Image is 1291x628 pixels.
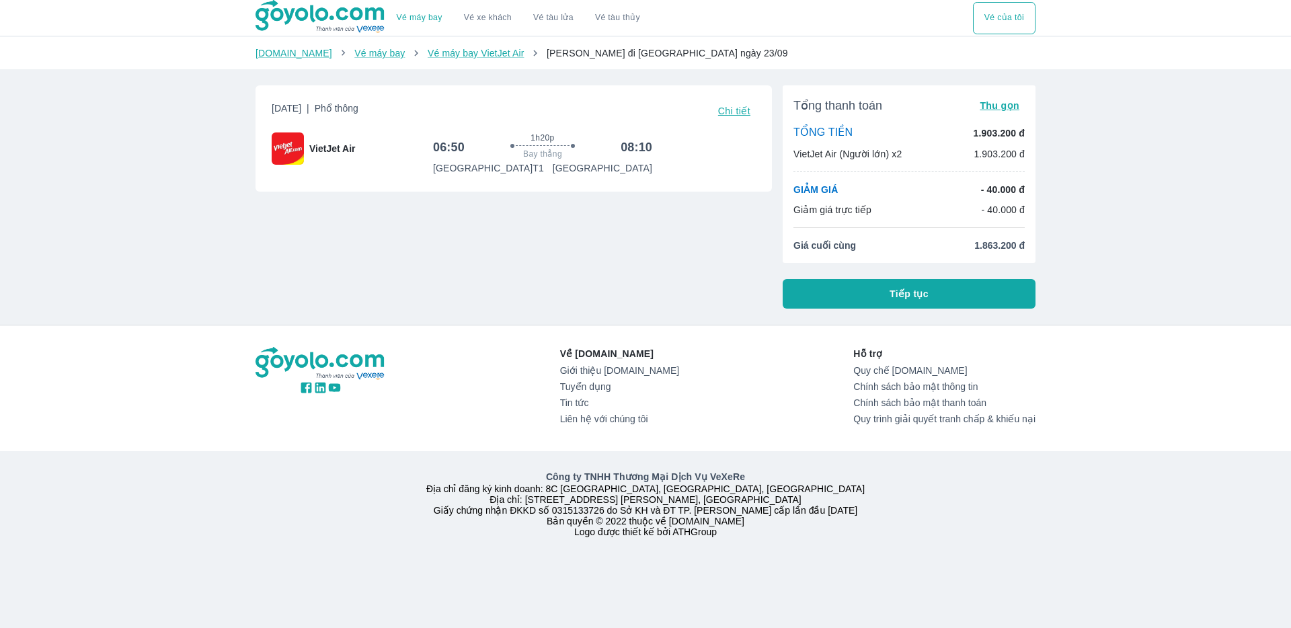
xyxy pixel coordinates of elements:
div: choose transportation mode [973,2,1035,34]
a: Vé máy bay VietJet Air [428,48,524,58]
p: Về [DOMAIN_NAME] [560,347,679,360]
a: Vé xe khách [464,13,512,23]
span: | [307,103,309,114]
button: Vé tàu thủy [584,2,651,34]
span: Giá cuối cùng [793,239,856,252]
a: Giới thiệu [DOMAIN_NAME] [560,365,679,376]
span: 1h20p [531,132,554,143]
span: [PERSON_NAME] đi [GEOGRAPHIC_DATA] ngày 23/09 [547,48,788,58]
a: Chính sách bảo mật thanh toán [853,397,1035,408]
p: GIẢM GIÁ [793,183,838,196]
button: Tiếp tục [783,279,1035,309]
p: 1.903.200 đ [974,147,1025,161]
button: Chi tiết [713,102,756,120]
div: choose transportation mode [386,2,651,34]
button: Vé của tôi [973,2,1035,34]
a: [DOMAIN_NAME] [256,48,332,58]
img: logo [256,347,386,381]
span: Chi tiết [718,106,750,116]
button: Thu gọn [974,96,1025,115]
span: Phổ thông [315,103,358,114]
span: Tổng thanh toán [793,97,882,114]
span: [DATE] [272,102,358,120]
p: [GEOGRAPHIC_DATA] T1 [433,161,544,175]
nav: breadcrumb [256,46,1035,60]
p: VietJet Air (Người lớn) x2 [793,147,902,161]
a: Vé tàu lửa [522,2,584,34]
a: Tin tức [560,397,679,408]
p: Hỗ trợ [853,347,1035,360]
p: - 40.000 đ [981,203,1025,217]
p: - 40.000 đ [981,183,1025,196]
h6: 06:50 [433,139,465,155]
a: Vé máy bay [354,48,405,58]
p: TỔNG TIỀN [793,126,853,141]
span: VietJet Air [309,142,355,155]
a: Quy chế [DOMAIN_NAME] [853,365,1035,376]
p: [GEOGRAPHIC_DATA] [553,161,652,175]
a: Quy trình giải quyết tranh chấp & khiếu nại [853,414,1035,424]
a: Chính sách bảo mật thông tin [853,381,1035,392]
p: Công ty TNHH Thương Mại Dịch Vụ VeXeRe [258,470,1033,483]
a: Liên hệ với chúng tôi [560,414,679,424]
span: 1.863.200 đ [974,239,1025,252]
p: 1.903.200 đ [974,126,1025,140]
span: Bay thẳng [523,149,562,159]
a: Tuyển dụng [560,381,679,392]
p: Giảm giá trực tiếp [793,203,871,217]
h6: 08:10 [621,139,652,155]
span: Tiếp tục [890,287,929,301]
div: Địa chỉ đăng ký kinh doanh: 8C [GEOGRAPHIC_DATA], [GEOGRAPHIC_DATA], [GEOGRAPHIC_DATA] Địa chỉ: [... [247,470,1044,537]
a: Vé máy bay [397,13,442,23]
span: Thu gọn [980,100,1019,111]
